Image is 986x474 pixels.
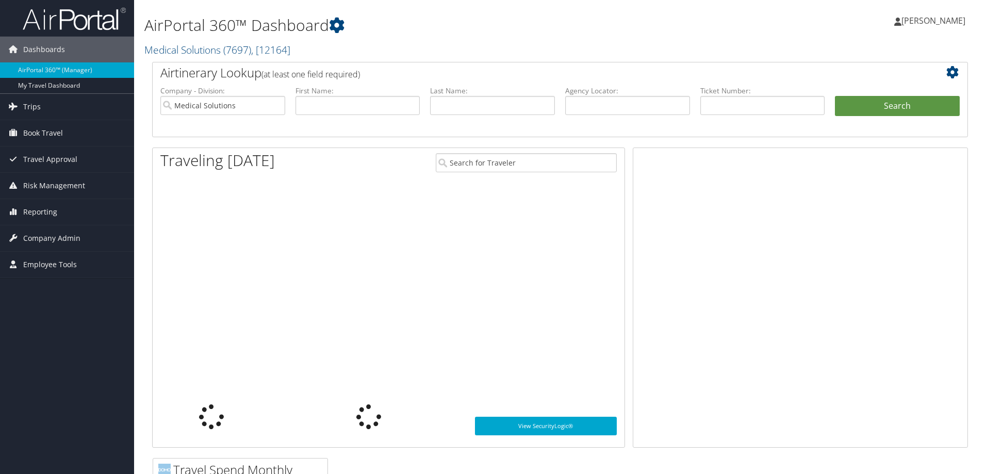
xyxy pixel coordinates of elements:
img: airportal-logo.png [23,7,126,31]
label: Last Name: [430,86,555,96]
h1: Traveling [DATE] [160,150,275,171]
span: Company Admin [23,225,80,251]
span: Travel Approval [23,146,77,172]
label: Agency Locator: [565,86,690,96]
input: Search for Traveler [436,153,617,172]
span: Employee Tools [23,252,77,277]
span: Reporting [23,199,57,225]
h1: AirPortal 360™ Dashboard [144,14,699,36]
span: Dashboards [23,37,65,62]
a: Medical Solutions [144,43,290,57]
span: ( 7697 ) [223,43,251,57]
span: (at least one field required) [261,69,360,80]
span: , [ 12164 ] [251,43,290,57]
label: Company - Division: [160,86,285,96]
span: [PERSON_NAME] [901,15,965,26]
span: Risk Management [23,173,85,199]
a: [PERSON_NAME] [894,5,976,36]
span: Trips [23,94,41,120]
a: View SecurityLogic® [475,417,617,435]
span: Book Travel [23,120,63,146]
label: First Name: [295,86,420,96]
h2: Airtinerary Lookup [160,64,892,81]
label: Ticket Number: [700,86,825,96]
button: Search [835,96,960,117]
